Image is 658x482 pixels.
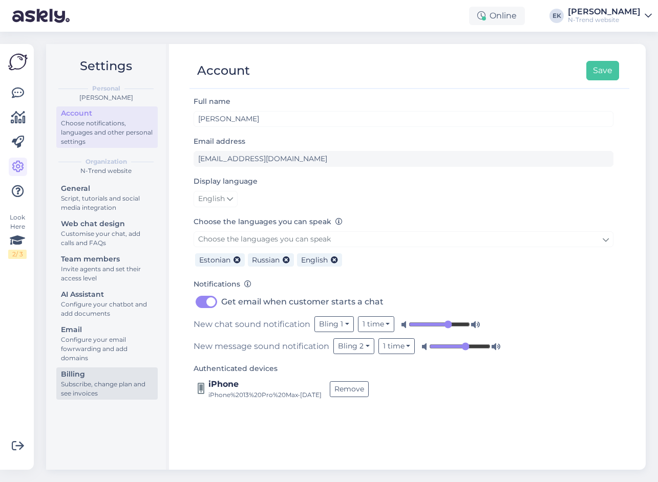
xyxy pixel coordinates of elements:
div: Configure your email fowrwarding and add domains [61,335,153,363]
div: Configure your chatbot and add documents [61,300,153,318]
button: Bling 2 [333,338,374,354]
div: iPhone [208,378,322,390]
button: 1 time [378,338,415,354]
span: English [301,255,328,265]
a: GeneralScript, tutorials and social media integration [56,182,158,214]
a: [PERSON_NAME]N-Trend website [568,8,652,24]
div: Team members [61,254,153,265]
div: Invite agents and set their access level [61,265,153,283]
b: Personal [92,84,120,93]
label: Full name [194,96,230,107]
div: N-Trend website [54,166,158,176]
input: Enter name [194,111,613,127]
div: Account [61,108,153,119]
div: EK [549,9,564,23]
a: EmailConfigure your email fowrwarding and add domains [56,323,158,364]
div: New message sound notification [194,338,613,354]
div: New chat sound notification [194,316,613,332]
div: Customise your chat, add calls and FAQs [61,229,153,248]
div: Email [61,324,153,335]
div: [PERSON_NAME] [54,93,158,102]
label: Notifications [194,279,251,290]
a: Choose the languages you can speak [194,231,613,247]
div: 2 / 3 [8,250,27,259]
div: N-Trend website [568,16,641,24]
label: Email address [194,136,245,147]
div: [PERSON_NAME] [568,8,641,16]
div: Look Here [8,213,27,259]
span: Choose the languages you can speak [198,234,331,244]
div: General [61,183,153,194]
a: English [194,191,238,207]
b: Organization [86,157,127,166]
div: Subscribe, change plan and see invoices [61,380,153,398]
span: Estonian [199,255,230,265]
a: Team membersInvite agents and set their access level [56,252,158,284]
span: English [198,193,225,205]
button: 1 time [358,316,395,332]
a: AccountChoose notifications, languages and other personal settings [56,106,158,148]
label: Authenticated devices [194,363,278,374]
div: Choose notifications, languages and other personal settings [61,119,153,146]
a: AI AssistantConfigure your chatbot and add documents [56,288,158,320]
div: Script, tutorials and social media integration [61,194,153,212]
img: Askly Logo [8,52,28,72]
label: Get email when customer starts a chat [221,294,384,310]
span: Russian [252,255,280,265]
div: Billing [61,369,153,380]
div: iPhone%2013%20Pro%20Max • [DATE] [208,390,322,400]
a: Web chat designCustomise your chat, add calls and FAQs [56,217,158,249]
label: Display language [194,176,258,187]
label: Choose the languages you can speak [194,216,343,227]
h2: Settings [54,56,158,76]
input: Enter email [194,151,613,167]
a: BillingSubscribe, change plan and see invoices [56,367,158,400]
div: Online [469,7,525,25]
div: Web chat design [61,218,153,229]
button: Save [586,61,619,80]
button: Remove [330,381,369,397]
div: Account [197,61,250,80]
div: AI Assistant [61,289,153,300]
button: Bling 1 [314,316,354,332]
